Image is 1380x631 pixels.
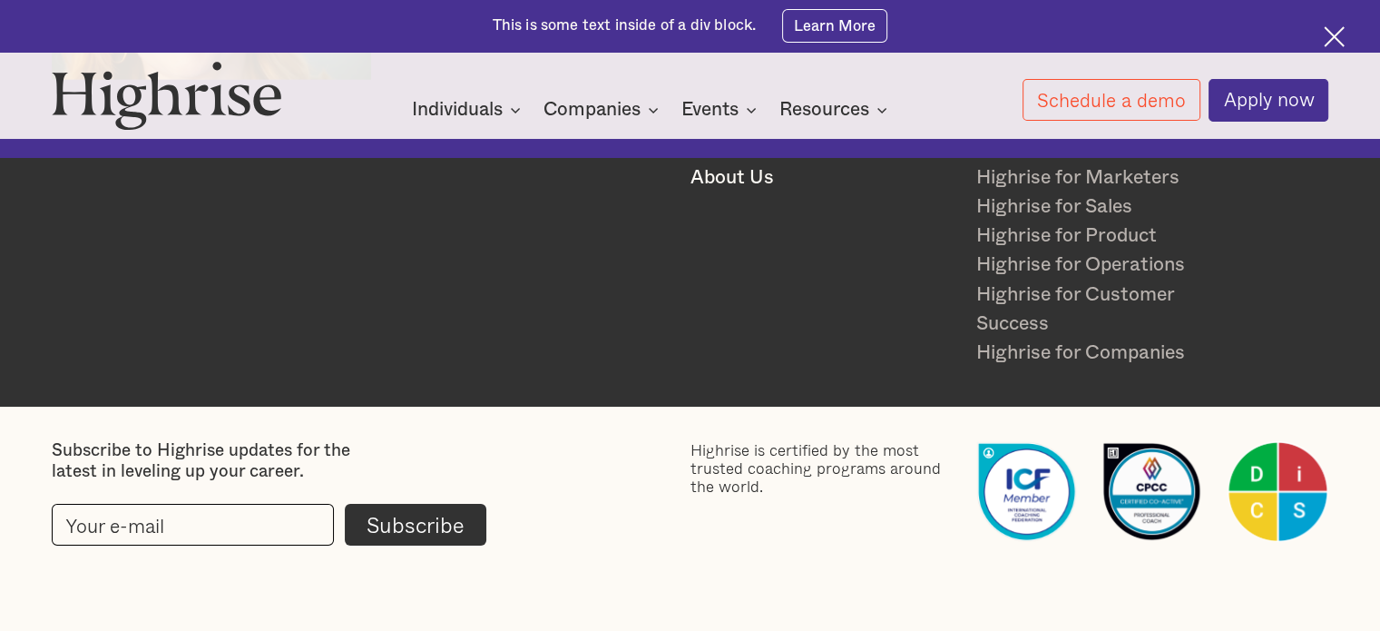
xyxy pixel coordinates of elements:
form: current-footer-subscribe-form [52,504,486,546]
a: Schedule a demo [1023,79,1200,121]
a: Highrise for Customer Success [976,281,1241,339]
div: Individuals [412,99,526,121]
a: About Us [690,163,955,192]
img: Cross icon [1324,26,1345,47]
a: Apply now [1209,79,1328,122]
a: Highrise for Product [976,222,1241,251]
div: Individuals [412,99,503,121]
div: Resources [779,99,893,121]
a: Learn More [782,9,888,42]
div: Events [681,99,739,121]
img: Highrise logo [52,61,282,131]
div: Companies [543,99,641,121]
div: Events [681,99,762,121]
div: Companies [543,99,664,121]
input: Subscribe [345,504,486,546]
input: Your e-mail [52,504,334,546]
a: Highrise for Companies [976,339,1241,368]
div: Highrise is certified by the most trusted coaching programs around the world. [690,441,955,497]
div: Resources [779,99,869,121]
a: Highrise for Operations [976,251,1241,280]
a: Highrise for Sales [976,192,1241,222]
a: Highrise for Marketers [976,163,1241,192]
div: This is some text inside of a div block. [493,15,757,36]
div: Subscribe to Highrise updates for the latest in leveling up your career. [52,441,396,483]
